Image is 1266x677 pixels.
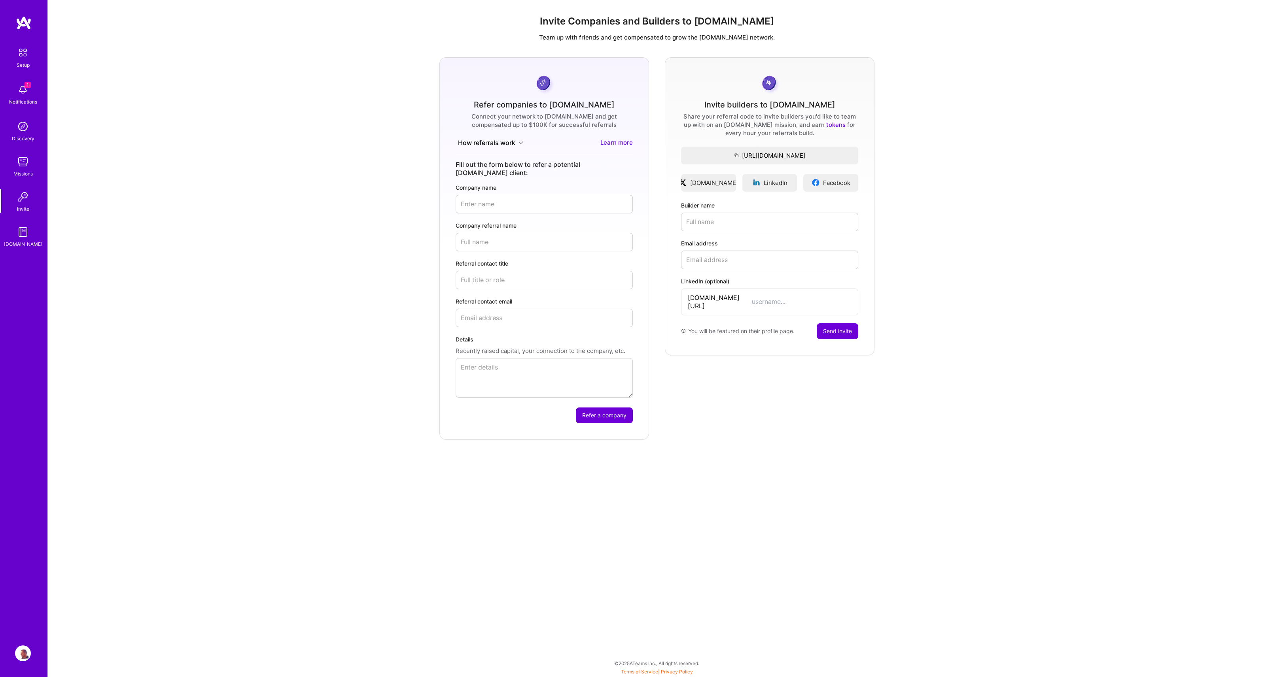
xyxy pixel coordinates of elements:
a: Facebook [803,174,858,192]
span: 1 [25,82,31,88]
label: Email address [681,239,858,247]
img: teamwork [15,154,31,170]
p: Recently raised capital, your connection to the company, etc. [456,347,633,355]
input: Email address [681,251,858,269]
button: [URL][DOMAIN_NAME] [681,147,858,164]
img: purpleCoin [534,74,554,94]
a: LinkedIn [742,174,797,192]
img: grayCoin [759,74,780,94]
a: tokens [826,121,846,128]
input: Email address [456,309,633,327]
img: bell [15,82,31,98]
span: Facebook [823,179,850,187]
div: Invite [17,205,29,213]
div: © 2025 ATeams Inc., All rights reserved. [47,653,1266,673]
input: Full name [456,233,633,251]
div: Refer companies to [DOMAIN_NAME] [474,101,615,109]
div: Notifications [9,98,37,106]
div: Discovery [12,134,34,143]
label: Referral contact email [456,297,633,305]
label: Details [456,335,633,343]
div: Missions [13,170,33,178]
div: [DOMAIN_NAME] [4,240,42,248]
button: Send invite [817,323,858,339]
div: Fill out the form below to refer a potential [DOMAIN_NAME] client: [456,160,633,177]
img: linkedinLogo [752,179,761,187]
p: Team up with friends and get compensated to grow the [DOMAIN_NAME] network. [54,33,1260,41]
a: Privacy Policy [661,669,693,675]
img: setup [15,44,31,61]
label: Builder name [681,201,858,209]
span: [URL][DOMAIN_NAME] [681,151,858,160]
div: Connect your network to [DOMAIN_NAME] and get compensated up to $100K for successful referrals [456,112,633,129]
span: [DOMAIN_NAME][URL] [688,294,752,310]
input: Enter name [456,195,633,213]
label: Company name [456,183,633,192]
img: discovery [15,119,31,134]
span: | [621,669,693,675]
h1: Invite Companies and Builders to [DOMAIN_NAME] [54,16,1260,27]
button: How referrals work [456,138,526,147]
div: Invite builders to [DOMAIN_NAME] [704,101,835,109]
span: [DOMAIN_NAME] [690,179,738,187]
div: Share your referral code to invite builders you'd like to team up with on an [DOMAIN_NAME] missio... [681,112,858,137]
label: Company referral name [456,221,633,230]
span: LinkedIn [764,179,787,187]
img: xLogo [679,179,687,187]
img: guide book [15,224,31,240]
label: Referral contact title [456,259,633,268]
div: Setup [17,61,30,69]
div: You will be featured on their profile page. [681,323,795,339]
a: Terms of Service [621,669,658,675]
img: User Avatar [15,645,31,661]
a: Learn more [600,138,633,147]
a: User Avatar [13,645,33,661]
label: LinkedIn (optional) [681,277,858,285]
input: username... [752,298,852,306]
img: Invite [15,189,31,205]
a: [DOMAIN_NAME] [681,174,736,192]
img: logo [16,16,32,30]
button: Refer a company [576,407,633,423]
img: facebookLogo [812,179,820,187]
input: Full title or role [456,271,633,289]
input: Full name [681,213,858,231]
